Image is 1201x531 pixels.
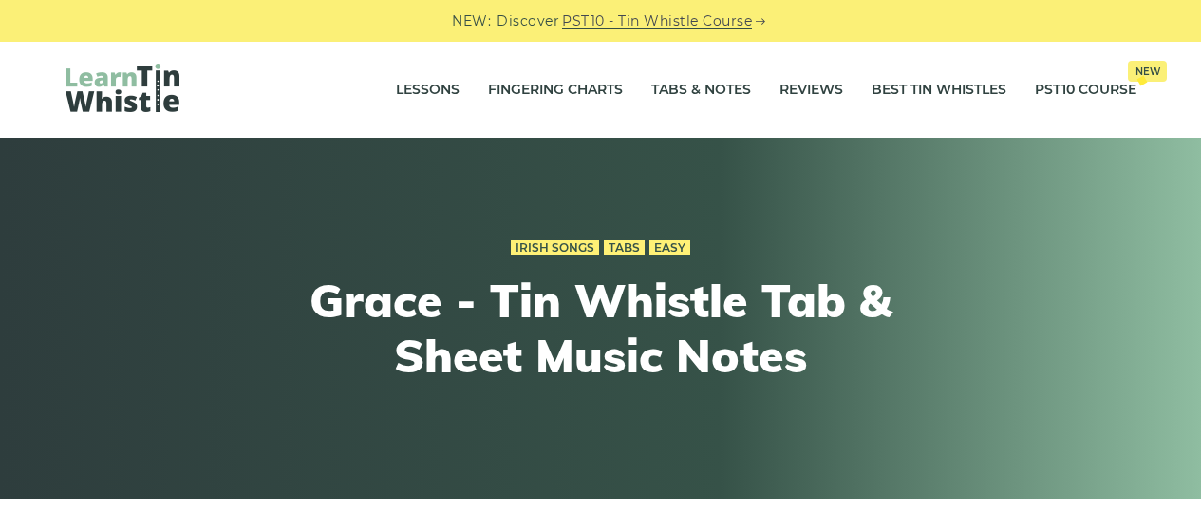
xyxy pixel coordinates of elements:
[66,64,179,112] img: LearnTinWhistle.com
[511,240,599,256] a: Irish Songs
[1035,66,1136,114] a: PST10 CourseNew
[872,66,1006,114] a: Best Tin Whistles
[488,66,623,114] a: Fingering Charts
[396,66,460,114] a: Lessons
[1128,61,1167,82] span: New
[649,240,690,256] a: Easy
[779,66,843,114] a: Reviews
[651,66,751,114] a: Tabs & Notes
[252,274,950,383] h1: Grace - Tin Whistle Tab & Sheet Music Notes
[604,240,645,256] a: Tabs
